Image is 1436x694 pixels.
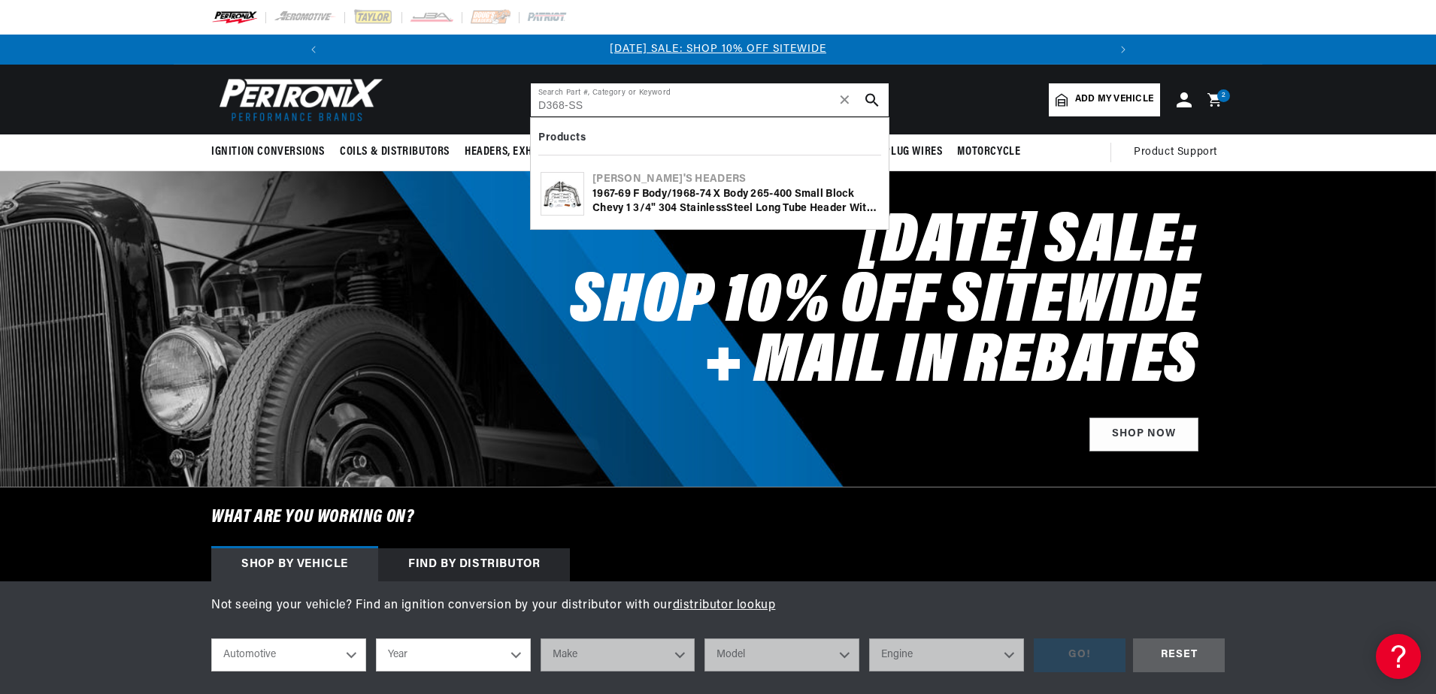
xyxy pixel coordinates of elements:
[869,638,1024,671] select: Engine
[957,144,1020,160] span: Motorcycle
[174,35,1262,65] slideshow-component: Translation missing: en.sections.announcements.announcement_bar
[851,144,943,160] span: Spark Plug Wires
[1049,83,1160,116] a: Add my vehicle
[378,548,570,581] div: Find by Distributor
[1108,35,1138,65] button: Translation missing: en.sections.announcements.next_announcement
[298,35,329,65] button: Translation missing: en.sections.announcements.previous_announcement
[844,134,950,170] summary: Spark Plug Wires
[704,638,859,671] select: Model
[950,134,1028,170] summary: Motorcycle
[592,172,879,187] div: [PERSON_NAME]'s Headers
[673,599,776,611] a: distributor lookup
[610,44,826,55] a: [DATE] SALE: SHOP 10% OFF SITEWIDE
[541,638,695,671] select: Make
[1222,89,1226,102] span: 2
[538,132,586,143] b: Products
[531,83,889,116] input: Search Part #, Category or Keyword
[211,638,366,671] select: Ride Type
[211,74,384,125] img: Pertronix
[340,144,450,160] span: Coils & Distributors
[376,638,531,671] select: Year
[211,596,1225,616] p: Not seeing your vehicle? Find an ignition conversion by your distributor with our
[332,134,457,170] summary: Coils & Distributors
[329,41,1108,58] div: Announcement
[1134,134,1225,170] summary: Product Support
[1075,92,1153,107] span: Add my vehicle
[174,487,1262,548] h6: What are you working on?
[592,187,879,216] div: 1967-69 F Body/1968-74 X Body 265-400 Small Block Chevy 1 3/4" 304 Stainle Steel Long Tube Header...
[329,41,1108,58] div: 1 of 3
[856,83,889,116] button: search button
[465,144,641,160] span: Headers, Exhausts & Components
[1134,144,1217,161] span: Product Support
[457,134,648,170] summary: Headers, Exhausts & Components
[211,548,378,581] div: Shop by vehicle
[716,203,727,214] b: ss
[541,180,583,210] img: 1967-69 F Body/1968-74 X Body 265-400 Small Block Chevy 1 3/4" 304 Stainless Steel Long Tube Head...
[211,134,332,170] summary: Ignition Conversions
[1089,418,1198,451] a: Shop Now
[556,213,1198,394] h2: [DATE] SALE: SHOP 10% OFF SITEWIDE + MAIL IN REBATES
[211,144,325,160] span: Ignition Conversions
[1133,638,1225,672] div: RESET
